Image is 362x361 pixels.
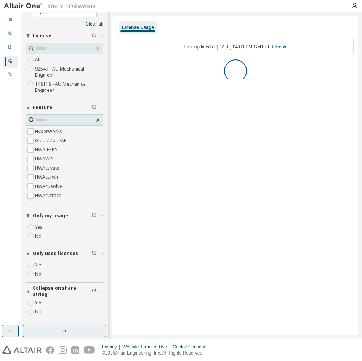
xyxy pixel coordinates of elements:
[3,42,18,54] div: Company Profile
[92,250,96,257] span: Clear filter
[117,39,354,55] div: Last updated at: [DATE] 04:00 PM GMT+9
[35,145,59,154] label: HWAIFPBS
[122,24,154,30] div: License Usage
[92,288,96,294] span: Clear filter
[35,200,61,209] label: HWAcuview
[46,346,54,354] img: facebook.svg
[3,56,18,68] div: Managed
[26,99,103,116] button: Feature
[2,346,42,354] img: altair_logo.svg
[26,245,103,262] button: Only used licenses
[35,64,103,80] label: 92547 - AU Mechanical Engineer
[92,104,96,111] span: Clear filter
[35,270,43,279] label: No
[3,28,18,40] div: User Profile
[33,104,52,111] span: Feature
[33,33,51,39] span: License
[35,136,68,145] label: GlobalZoneAP
[33,213,68,219] span: Only my usage
[33,285,92,297] span: Collapse on share string
[173,344,210,350] div: Cookie Consent
[92,213,96,219] span: Clear filter
[35,154,56,164] label: HWAWPF
[35,173,59,182] label: HWAcufwh
[84,346,95,354] img: youtube.svg
[71,346,79,354] img: linkedin.svg
[26,27,103,44] button: License
[26,207,103,224] button: Only my usage
[35,223,44,232] label: Yes
[4,2,99,10] img: Altair One
[35,191,63,200] label: HWAcutrace
[3,14,18,26] div: Dashboard
[35,127,64,136] label: HyperWorks
[3,69,18,81] div: On Prem
[102,344,122,350] div: Privacy
[270,44,286,50] a: Refresh
[122,344,173,350] div: Website Terms of Use
[59,346,67,354] img: instagram.svg
[35,182,64,191] label: HWAcusolve
[35,298,44,307] label: Yes
[35,55,42,64] label: All
[35,232,43,241] label: No
[35,260,44,270] label: Yes
[26,283,103,300] button: Collapse on share string
[35,164,61,173] label: HWActivate
[33,250,78,257] span: Only used licenses
[92,33,96,39] span: Clear filter
[26,21,103,27] a: Clear all
[102,350,210,356] p: © 2025 Altair Engineering, Inc. All Rights Reserved.
[35,307,43,316] label: No
[35,80,103,95] label: 148118 - AU Mechanical Engineer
